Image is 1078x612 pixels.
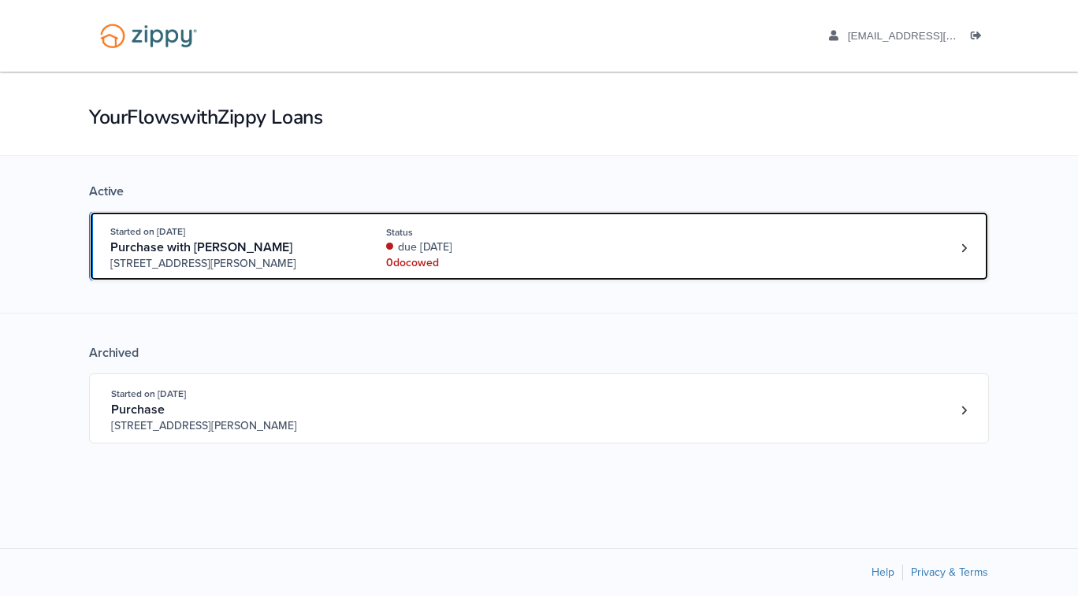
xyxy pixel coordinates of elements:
span: [STREET_ADDRESS][PERSON_NAME] [110,256,351,272]
span: Purchase [111,402,165,417]
div: due [DATE] [386,239,597,255]
img: Logo [90,16,207,56]
span: Started on [DATE] [111,388,186,399]
a: edit profile [829,30,1028,46]
div: 0 doc owed [386,255,597,271]
a: Loan number 4215773 [952,236,976,260]
span: Purchase with [PERSON_NAME] [110,239,292,255]
a: Loan number 4206812 [952,399,976,422]
a: Open loan 4206812 [89,373,989,443]
a: Open loan 4215773 [89,211,989,281]
div: Status [386,225,597,239]
span: kristinhoban83@gmail.com [848,30,1028,42]
span: [STREET_ADDRESS][PERSON_NAME] [111,418,351,434]
div: Archived [89,345,989,361]
span: Started on [DATE] [110,226,185,237]
h1: Your Flows with Zippy Loans [89,104,989,131]
a: Privacy & Terms [911,566,988,579]
a: Log out [971,30,988,46]
a: Help [872,566,894,579]
div: Active [89,184,989,199]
